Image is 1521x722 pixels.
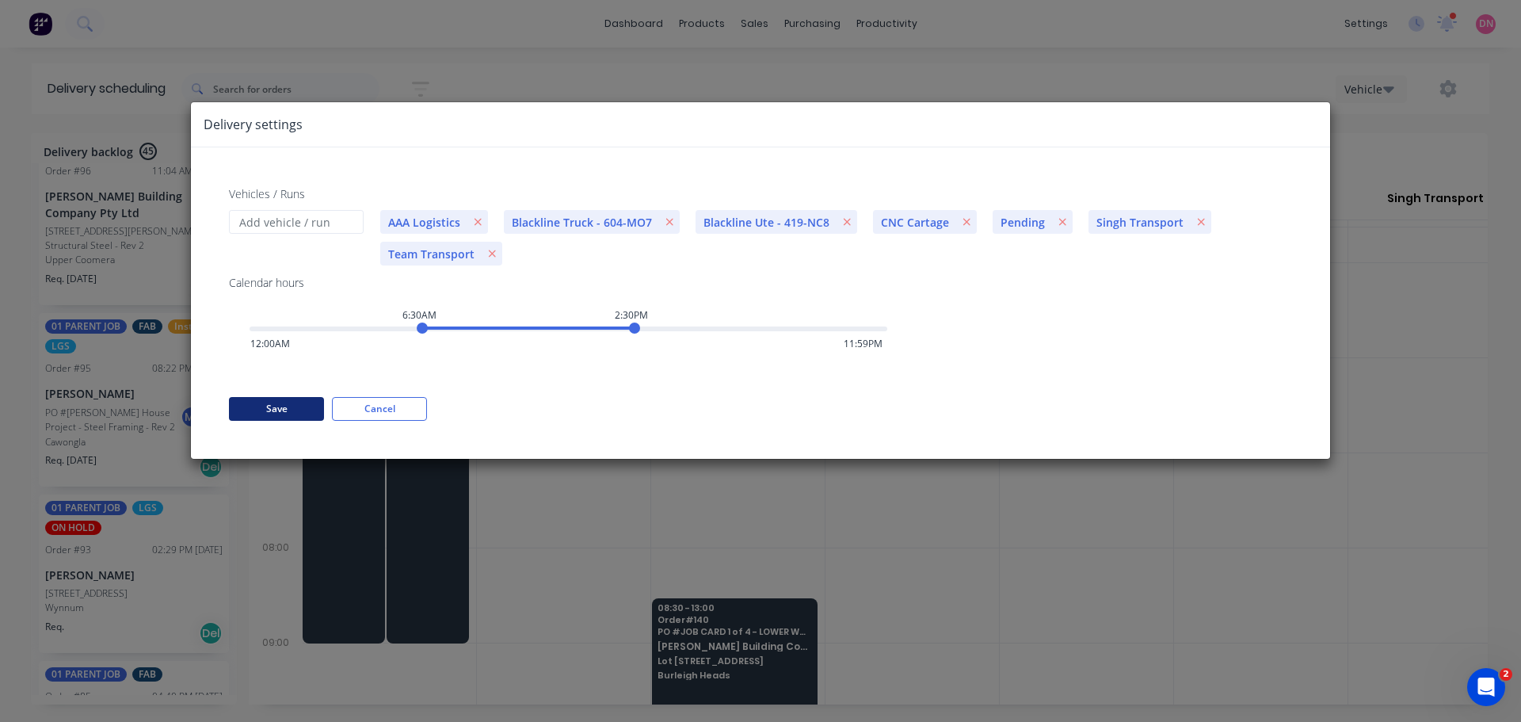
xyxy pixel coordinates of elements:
[229,397,324,421] button: Save
[380,246,482,262] span: Team Transport
[993,214,1053,231] span: Pending
[204,115,303,134] h5: Delivery settings
[380,214,468,231] span: AAA Logistics
[615,308,648,323] div: 2:30PM
[402,308,436,323] div: 6:30AM
[229,210,364,234] input: Add vehicle / run
[504,214,660,231] span: Blackline Truck - 604-MO7
[1088,214,1191,231] span: Singh Transport
[229,274,304,291] label: Calendar hours
[1500,668,1512,681] span: 2
[1467,668,1505,706] iframe: Intercom live chat
[332,397,427,421] button: Cancel
[250,337,290,351] span: 12:00AM
[873,214,957,231] span: CNC Cartage
[696,214,837,231] span: Blackline Ute - 419-NC8
[844,337,882,351] span: 11:59PM
[229,185,305,202] label: Vehicles / Runs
